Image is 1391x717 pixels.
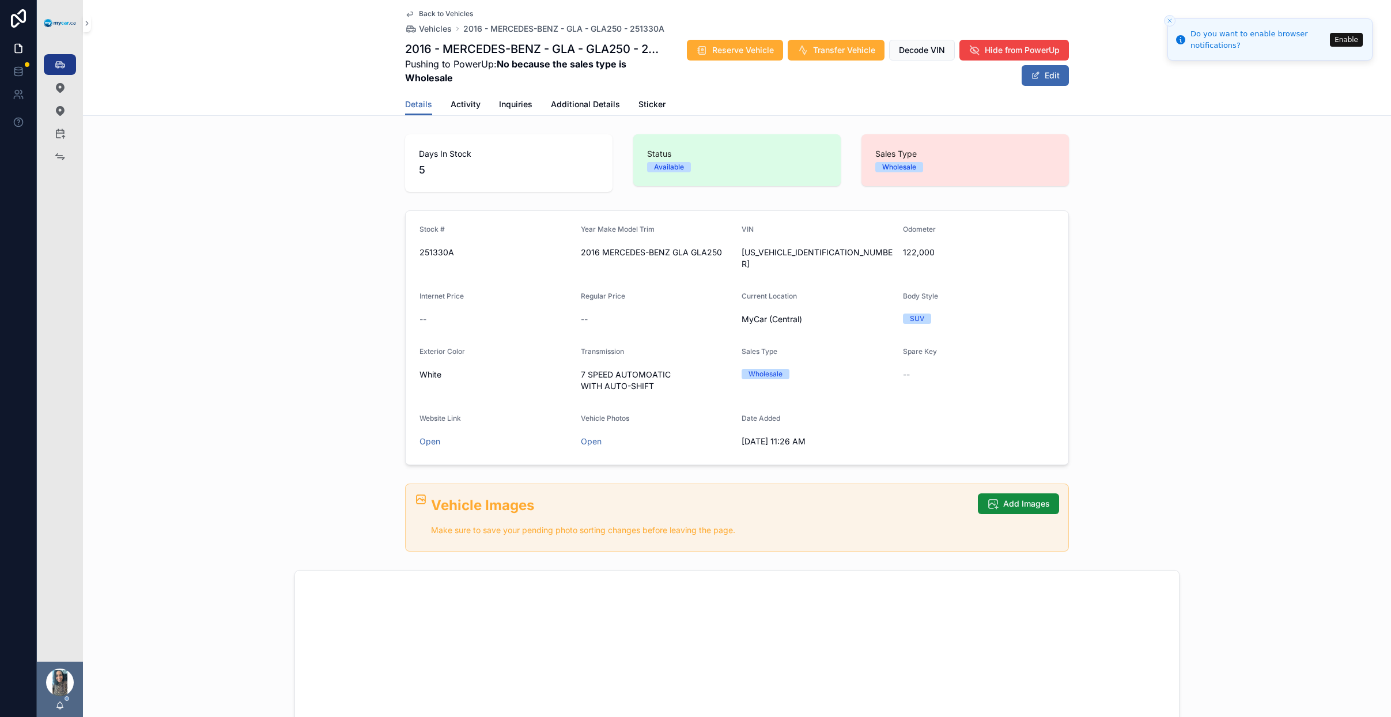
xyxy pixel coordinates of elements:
span: 251330A [419,247,572,258]
button: Add Images [978,493,1059,514]
div: Wholesale [882,162,916,172]
span: [US_VEHICLE_IDENTIFICATION_NUMBER] [742,247,894,270]
button: Hide from PowerUp [959,40,1069,61]
span: -- [903,369,910,380]
span: Transmission [581,347,624,356]
a: Open [419,436,440,446]
button: Enable [1330,33,1363,47]
span: Date Added [742,414,780,422]
h1: 2016 - MERCEDES-BENZ - GLA - GLA250 - 251330A [405,41,665,57]
div: scrollable content [37,46,83,182]
span: Status [647,148,827,160]
span: Stock # [419,225,445,233]
span: Inquiries [499,99,532,110]
div: SUV [910,314,924,324]
span: Internet Price [419,292,464,300]
span: Details [405,99,432,110]
span: White [419,369,441,380]
span: [DATE] 11:26 AM [742,436,894,447]
span: -- [581,314,588,325]
button: Edit [1022,65,1069,86]
a: Additional Details [551,94,620,117]
span: Vehicles [419,23,452,35]
span: VIN [742,225,754,233]
button: Decode VIN [889,40,955,61]
span: Hide from PowerUp [985,44,1060,56]
button: Transfer Vehicle [788,40,885,61]
span: Exterior Color [419,347,465,356]
span: Back to Vehicles [419,9,473,18]
span: Add Images [1003,498,1050,510]
h2: Vehicle Images [431,496,969,515]
span: MyCar (Central) [742,314,802,325]
span: Sales Type [742,347,777,356]
span: Sales Type [875,148,1055,160]
span: 7 SPEED AUTOMOATIC WITH AUTO-SHIFT [581,369,733,392]
a: Inquiries [499,94,532,117]
a: Sticker [638,94,666,117]
span: Current Location [742,292,797,300]
span: Reserve Vehicle [712,44,774,56]
button: Close toast [1164,15,1175,27]
a: 2016 - MERCEDES-BENZ - GLA - GLA250 - 251330A [463,23,664,35]
span: -- [419,314,426,325]
div: Wholesale [749,369,783,379]
a: Back to Vehicles [405,9,473,18]
span: Decode VIN [899,44,945,56]
div: ## Vehicle Images Make sure to save your pending photo sorting changes before leaving the page. [431,496,969,537]
span: Activity [451,99,481,110]
img: App logo [44,19,76,28]
span: 2016 MERCEDES-BENZ GLA GLA250 [581,247,733,258]
div: Do you want to enable browser notifications? [1190,28,1326,51]
span: Vehicle Photos [581,414,629,422]
span: Website Link [419,414,461,422]
span: Transfer Vehicle [813,44,875,56]
a: Vehicles [405,23,452,35]
a: Open [581,436,602,446]
span: Spare Key [903,347,937,356]
span: Year Make Model Trim [581,225,655,233]
span: Additional Details [551,99,620,110]
span: 5 [419,162,599,178]
span: Odometer [903,225,936,233]
span: Regular Price [581,292,625,300]
span: 122,000 [903,247,1055,258]
a: Details [405,94,432,116]
button: Reserve Vehicle [687,40,783,61]
span: Sticker [638,99,666,110]
span: Body Style [903,292,938,300]
a: Activity [451,94,481,117]
span: Days In Stock [419,148,599,160]
div: Available [654,162,684,172]
p: Make sure to save your pending photo sorting changes before leaving the page. [431,524,969,537]
strong: No because the sales type is Wholesale [405,58,626,84]
span: Pushing to PowerUp: [405,57,665,85]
